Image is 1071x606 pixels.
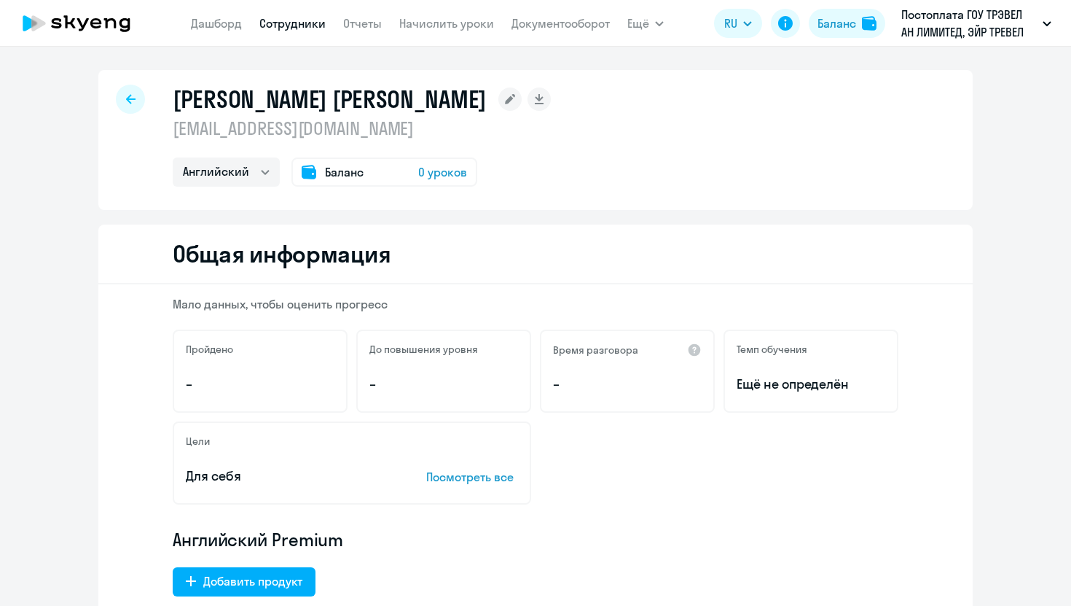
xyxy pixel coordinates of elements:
button: Балансbalance [809,9,885,38]
img: balance [862,16,876,31]
h5: До повышения уровня [369,343,478,356]
span: Английский Premium [173,528,343,551]
a: Отчеты [343,16,382,31]
p: Посмотреть все [426,468,518,486]
span: 0 уроков [418,163,467,181]
p: Мало данных, чтобы оценить прогресс [173,296,898,312]
p: [EMAIL_ADDRESS][DOMAIN_NAME] [173,117,551,140]
p: – [369,375,518,394]
a: Сотрудники [259,16,326,31]
h5: Пройдено [186,343,233,356]
p: Постоплата ГОУ ТРЭВЕЛ АН ЛИМИТЕД, ЭЙР ТРЕВЕЛ ТЕХНОЛОДЖИС, ООО [901,6,1037,41]
p: – [186,375,334,394]
span: Баланс [325,163,364,181]
p: – [553,375,702,394]
h5: Темп обучения [737,343,807,356]
button: Ещё [627,9,664,38]
div: Добавить продукт [203,572,302,590]
span: Ещё [627,15,649,32]
a: Документооборот [511,16,610,31]
h2: Общая информация [173,239,391,268]
h1: [PERSON_NAME] [PERSON_NAME] [173,85,487,114]
span: Ещё не определён [737,375,885,394]
div: Баланс [817,15,856,32]
button: Добавить продукт [173,567,315,597]
h5: Цели [186,435,210,448]
a: Начислить уроки [399,16,494,31]
a: Дашборд [191,16,242,31]
p: Для себя [186,467,381,486]
button: RU [714,9,762,38]
span: RU [724,15,737,32]
h5: Время разговора [553,343,638,357]
button: Постоплата ГОУ ТРЭВЕЛ АН ЛИМИТЕД, ЭЙР ТРЕВЕЛ ТЕХНОЛОДЖИС, ООО [894,6,1059,41]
